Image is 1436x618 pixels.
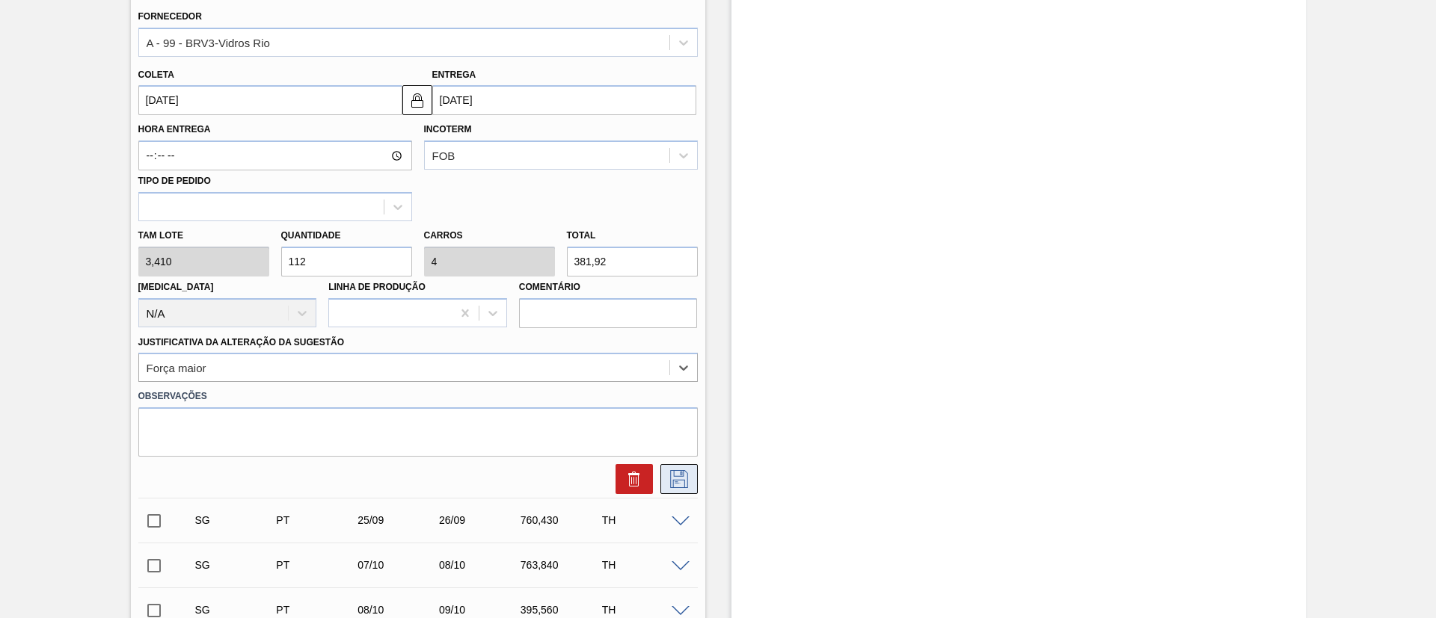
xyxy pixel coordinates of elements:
div: Sugestão Criada [191,604,282,616]
div: Pedido de Transferência [272,514,363,526]
div: Pedido de Transferência [272,559,363,571]
div: 25/09/2025 [354,514,444,526]
div: 760,430 [517,514,607,526]
div: 07/10/2025 [354,559,444,571]
label: Incoterm [424,124,472,135]
input: dd/mm/yyyy [138,85,402,115]
button: locked [402,85,432,115]
img: locked [408,91,426,109]
div: Sugestão Criada [191,514,282,526]
input: dd/mm/yyyy [432,85,696,115]
label: Hora Entrega [138,119,412,140]
label: Justificativa da Alteração da Sugestão [138,337,345,347]
div: 08/10/2025 [354,604,444,616]
label: Total [567,230,596,241]
div: 08/10/2025 [435,559,526,571]
div: TH [598,604,689,616]
div: Excluir Sugestão [608,464,653,494]
div: 26/09/2025 [435,514,526,526]
div: Sugestão Criada [191,559,282,571]
div: Força maior [147,362,206,374]
div: A - 99 - BRV3-Vidros Rio [147,36,270,49]
label: Entrega [432,69,476,80]
label: Linha de Produção [328,282,426,292]
label: Coleta [138,69,174,80]
div: 763,840 [517,559,607,571]
label: Comentário [519,276,698,298]
div: Salvar Sugestão [653,464,698,494]
div: 395,560 [517,604,607,616]
label: Tipo de pedido [138,176,211,186]
div: Pedido de Transferência [272,604,363,616]
label: Quantidade [281,230,341,241]
label: Carros [424,230,463,241]
label: Tam lote [138,225,269,247]
div: TH [598,559,689,571]
div: 09/10/2025 [435,604,526,616]
div: FOB [432,149,455,162]
label: Observações [138,386,698,407]
label: Fornecedor [138,11,202,22]
label: [MEDICAL_DATA] [138,282,214,292]
div: TH [598,514,689,526]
